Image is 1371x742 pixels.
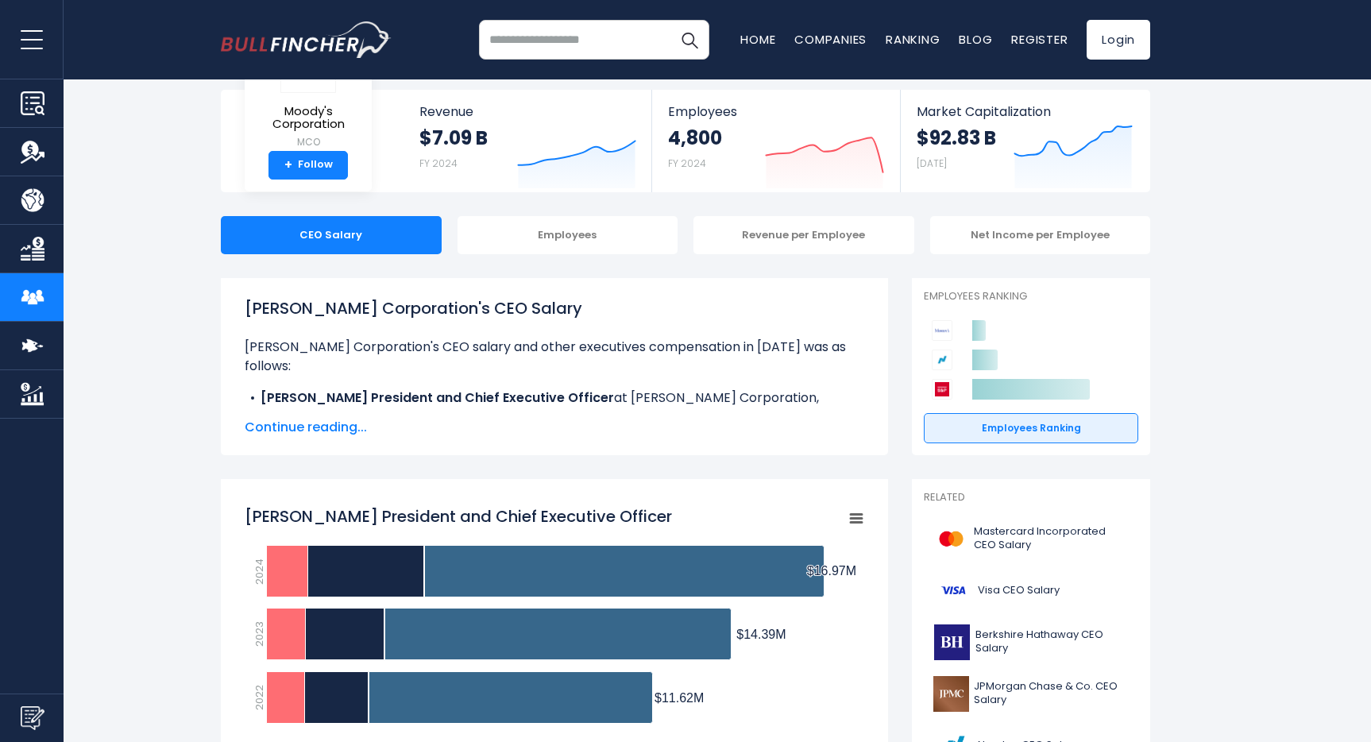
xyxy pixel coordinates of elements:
[933,521,969,557] img: MA logo
[268,151,348,180] a: +Follow
[807,564,856,578] tspan: $16.97M
[670,20,709,60] button: Search
[261,388,614,407] b: [PERSON_NAME] President and Chief Executive Officer
[924,290,1138,303] p: Employees Ranking
[221,21,392,58] img: bullfincher logo
[221,216,442,254] div: CEO Salary
[975,628,1129,655] span: Berkshire Hathaway CEO Salary
[245,338,864,376] p: [PERSON_NAME] Corporation's CEO salary and other executives compensation in [DATE] was as follows:
[245,418,864,437] span: Continue reading...
[245,296,864,320] h1: [PERSON_NAME] Corporation's CEO Salary
[221,21,392,58] a: Go to homepage
[924,517,1138,561] a: Mastercard Incorporated CEO Salary
[917,126,996,150] strong: $92.83 B
[419,126,488,150] strong: $7.09 B
[257,105,359,131] span: Moody's Corporation
[1011,31,1068,48] a: Register
[978,584,1060,597] span: Visa CEO Salary
[693,216,914,254] div: Revenue per Employee
[974,680,1129,707] span: JPMorgan Chase & Co. CEO Salary
[668,104,883,119] span: Employees
[1087,20,1150,60] a: Login
[655,691,704,705] tspan: $11.62M
[257,39,360,151] a: Moody's Corporation MCO
[404,90,652,192] a: Revenue $7.09 B FY 2024
[924,413,1138,443] a: Employees Ranking
[901,90,1149,192] a: Market Capitalization $92.83 B [DATE]
[933,624,971,660] img: BRK-B logo
[932,320,952,341] img: Moody's Corporation competitors logo
[668,126,722,150] strong: 4,800
[924,672,1138,716] a: JPMorgan Chase & Co. CEO Salary
[917,104,1133,119] span: Market Capitalization
[959,31,992,48] a: Blog
[930,216,1151,254] div: Net Income per Employee
[245,388,864,427] li: at [PERSON_NAME] Corporation, received a total compensation of $16.97 M in [DATE].
[252,621,267,647] text: 2023
[257,135,359,149] small: MCO
[284,158,292,172] strong: +
[924,620,1138,664] a: Berkshire Hathaway CEO Salary
[974,525,1129,552] span: Mastercard Incorporated CEO Salary
[252,558,267,585] text: 2024
[419,157,458,170] small: FY 2024
[933,573,973,609] img: V logo
[932,379,952,400] img: S&P Global competitors logo
[917,157,947,170] small: [DATE]
[736,628,786,641] tspan: $14.39M
[419,104,636,119] span: Revenue
[252,685,267,710] text: 2022
[932,350,952,370] img: Nasdaq competitors logo
[924,569,1138,613] a: Visa CEO Salary
[794,31,867,48] a: Companies
[245,505,672,528] tspan: [PERSON_NAME] President and Chief Executive Officer
[886,31,940,48] a: Ranking
[652,90,899,192] a: Employees 4,800 FY 2024
[668,157,706,170] small: FY 2024
[933,676,969,712] img: JPM logo
[740,31,775,48] a: Home
[458,216,678,254] div: Employees
[924,491,1138,504] p: Related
